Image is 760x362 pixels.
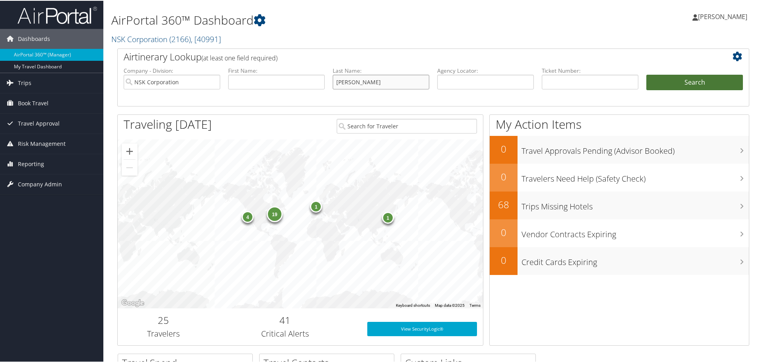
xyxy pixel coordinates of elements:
span: ( 2166 ) [169,33,191,44]
a: View SecurityLogic® [367,321,477,335]
h2: 0 [490,253,518,266]
span: Reporting [18,153,44,173]
button: Zoom out [122,159,138,175]
h2: 68 [490,197,518,211]
img: airportal-logo.png [17,5,97,24]
h3: Credit Cards Expiring [522,252,749,267]
label: Company - Division: [124,66,220,74]
input: Search for Traveler [337,118,477,133]
span: (at least one field required) [202,53,277,62]
label: Last Name: [333,66,429,74]
h3: Travel Approvals Pending (Advisor Booked) [522,141,749,156]
span: [PERSON_NAME] [698,12,747,20]
h1: AirPortal 360™ Dashboard [111,11,541,28]
span: Dashboards [18,28,50,48]
a: 0Travelers Need Help (Safety Check) [490,163,749,191]
label: Ticket Number: [542,66,638,74]
a: 68Trips Missing Hotels [490,191,749,219]
button: Keyboard shortcuts [396,302,430,308]
h3: Travelers Need Help (Safety Check) [522,168,749,184]
a: 0Credit Cards Expiring [490,246,749,274]
span: Company Admin [18,174,62,194]
img: Google [120,297,146,308]
div: 4 [242,210,254,222]
span: , [ 40991 ] [191,33,221,44]
h3: Vendor Contracts Expiring [522,224,749,239]
h3: Travelers [124,327,203,339]
span: Map data ©2025 [435,302,465,307]
a: [PERSON_NAME] [692,4,755,28]
a: 0Travel Approvals Pending (Advisor Booked) [490,135,749,163]
div: 19 [267,205,283,221]
span: Book Travel [18,93,48,112]
a: NSK Corporation [111,33,221,44]
label: Agency Locator: [437,66,534,74]
a: Open this area in Google Maps (opens a new window) [120,297,146,308]
h3: Critical Alerts [215,327,355,339]
h2: 0 [490,169,518,183]
h3: Trips Missing Hotels [522,196,749,211]
a: Terms (opens in new tab) [469,302,481,307]
h1: Traveling [DATE] [124,115,212,132]
span: Risk Management [18,133,66,153]
label: First Name: [228,66,325,74]
h2: 0 [490,225,518,238]
span: Trips [18,72,31,92]
h1: My Action Items [490,115,749,132]
button: Zoom in [122,143,138,159]
button: Search [646,74,743,90]
div: 1 [310,200,322,212]
h2: 41 [215,313,355,326]
a: 0Vendor Contracts Expiring [490,219,749,246]
span: Travel Approval [18,113,60,133]
h2: 25 [124,313,203,326]
div: 1 [382,211,394,223]
h2: Airtinerary Lookup [124,49,690,63]
h2: 0 [490,141,518,155]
